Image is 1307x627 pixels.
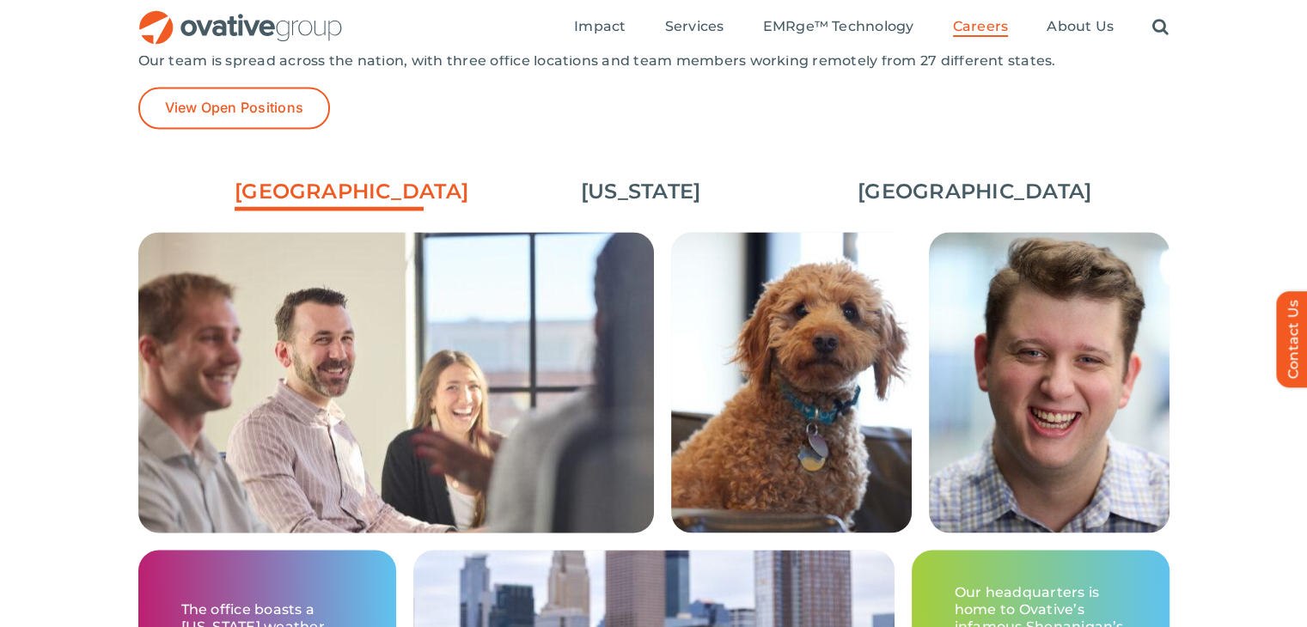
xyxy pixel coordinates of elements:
[1047,18,1114,37] a: About Us
[1152,18,1169,37] a: Search
[953,18,1009,35] span: Careers
[762,18,913,37] a: EMRge™ Technology
[138,87,331,129] a: View Open Positions
[665,18,724,35] span: Services
[665,18,724,37] a: Services
[574,18,626,37] a: Impact
[574,18,626,35] span: Impact
[762,18,913,35] span: EMRge™ Technology
[137,9,344,25] a: OG_Full_horizontal_RGB
[235,177,424,215] a: [GEOGRAPHIC_DATA]
[547,177,736,206] a: [US_STATE]
[858,177,1047,206] a: [GEOGRAPHIC_DATA]
[929,232,1170,533] img: Careers – Minneapolis Grid 3
[165,100,304,116] span: View Open Positions
[138,168,1170,215] ul: Post Filters
[953,18,1009,37] a: Careers
[138,52,1170,70] p: Our team is spread across the nation, with three office locations and team members working remote...
[671,232,912,533] img: Careers – Minneapolis Grid 4
[1047,18,1114,35] span: About Us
